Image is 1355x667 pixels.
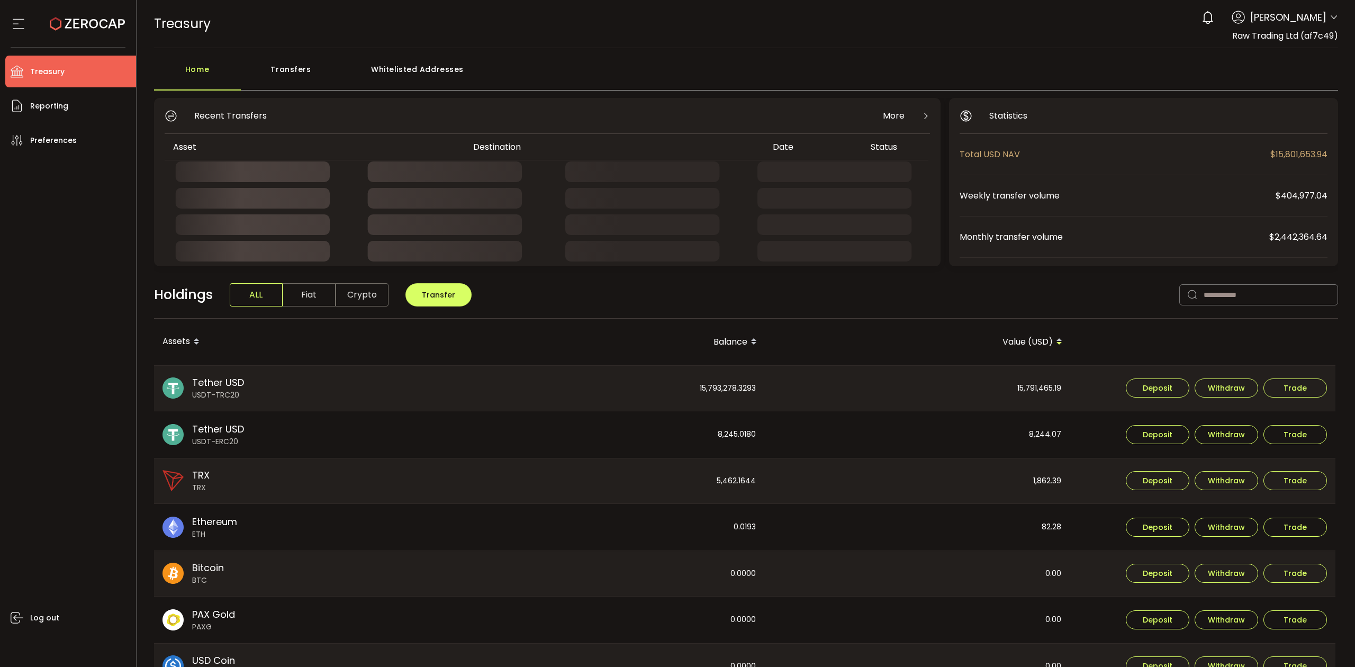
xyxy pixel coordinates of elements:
[230,283,283,307] span: ALL
[1263,564,1327,583] button: Trade
[30,98,68,114] span: Reporting
[960,148,1270,161] span: Total USD NAV
[1126,425,1189,444] button: Deposit
[341,59,494,91] div: Whitelisted Addresses
[1208,570,1245,577] span: Withdraw
[194,109,267,122] span: Recent Transfers
[1208,616,1245,624] span: Withdraw
[765,551,1070,597] div: 0.00
[1263,471,1327,490] button: Trade
[422,290,455,300] span: Transfer
[989,109,1027,122] span: Statistics
[1195,564,1258,583] button: Withdraw
[162,517,184,538] img: eth_portfolio.svg
[1263,378,1327,398] button: Trade
[192,390,244,401] span: USDT-TRC20
[1143,431,1172,438] span: Deposit
[1208,384,1245,392] span: Withdraw
[1208,477,1245,484] span: Withdraw
[283,283,336,307] span: Fiat
[405,283,472,307] button: Transfer
[162,609,184,630] img: paxg_portfolio.svg
[162,424,184,445] img: usdt_portfolio.svg
[1126,610,1189,629] button: Deposit
[192,482,210,493] span: TRX
[960,230,1269,244] span: Monthly transfer volume
[1284,616,1307,624] span: Trade
[765,366,1070,411] div: 15,791,465.19
[764,141,862,153] div: Date
[192,422,244,436] span: Tether USD
[1208,431,1245,438] span: Withdraw
[960,189,1276,202] span: Weekly transfer volume
[1284,384,1307,392] span: Trade
[192,561,224,575] span: Bitcoin
[1126,518,1189,537] button: Deposit
[1195,425,1258,444] button: Withdraw
[1284,570,1307,577] span: Trade
[192,621,235,633] span: PAXG
[460,366,764,411] div: 15,793,278.3293
[460,504,764,551] div: 0.0193
[30,64,65,79] span: Treasury
[1250,10,1326,24] span: [PERSON_NAME]
[460,333,765,351] div: Balance
[1143,524,1172,531] span: Deposit
[765,411,1070,458] div: 8,244.07
[1143,570,1172,577] span: Deposit
[165,141,465,153] div: Asset
[465,141,764,153] div: Destination
[1126,471,1189,490] button: Deposit
[1269,230,1327,244] span: $2,442,364.64
[1263,425,1327,444] button: Trade
[765,597,1070,643] div: 0.00
[192,607,235,621] span: PAX Gold
[192,468,210,482] span: TRX
[883,109,905,122] span: More
[192,436,244,447] span: USDT-ERC20
[1143,477,1172,484] span: Deposit
[154,14,211,33] span: Treasury
[162,563,184,584] img: btc_portfolio.svg
[1126,378,1189,398] button: Deposit
[1126,564,1189,583] button: Deposit
[1270,148,1327,161] span: $15,801,653.94
[154,333,460,351] div: Assets
[1232,30,1338,42] span: Raw Trading Ltd (af7c49)
[30,133,77,148] span: Preferences
[192,515,237,529] span: Ethereum
[1195,471,1258,490] button: Withdraw
[765,458,1070,504] div: 1,862.39
[1143,616,1172,624] span: Deposit
[192,529,237,540] span: ETH
[192,375,244,390] span: Tether USD
[1143,384,1172,392] span: Deposit
[1302,616,1355,667] iframe: Chat Widget
[862,141,928,153] div: Status
[765,504,1070,551] div: 82.28
[162,470,184,491] img: trx_portfolio.png
[1195,378,1258,398] button: Withdraw
[1284,431,1307,438] span: Trade
[154,285,213,305] span: Holdings
[30,610,59,626] span: Log out
[1195,610,1258,629] button: Withdraw
[765,333,1071,351] div: Value (USD)
[1284,524,1307,531] span: Trade
[336,283,389,307] span: Crypto
[241,59,341,91] div: Transfers
[1263,518,1327,537] button: Trade
[154,59,241,91] div: Home
[1276,189,1327,202] span: $404,977.04
[460,551,764,597] div: 0.0000
[1195,518,1258,537] button: Withdraw
[460,458,764,504] div: 5,462.1644
[192,575,224,586] span: BTC
[1263,610,1327,629] button: Trade
[460,597,764,643] div: 0.0000
[1208,524,1245,531] span: Withdraw
[460,411,764,458] div: 8,245.0180
[162,377,184,399] img: usdt_portfolio.svg
[1284,477,1307,484] span: Trade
